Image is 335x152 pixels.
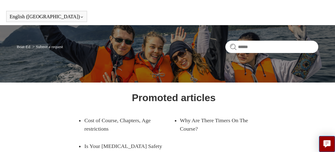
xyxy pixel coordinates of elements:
a: Why Are There Timers On The Course? [180,112,260,137]
a: Boat-Ed [17,44,30,49]
button: English ([GEOGRAPHIC_DATA]) [10,14,84,20]
li: Boat-Ed [17,44,31,49]
button: Live chat [319,136,335,152]
h1: Promoted articles [132,90,215,105]
a: Cost of Course, Chapters, Age restrictions [84,112,164,137]
input: Search [225,41,318,53]
li: Submit a request [31,44,63,49]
